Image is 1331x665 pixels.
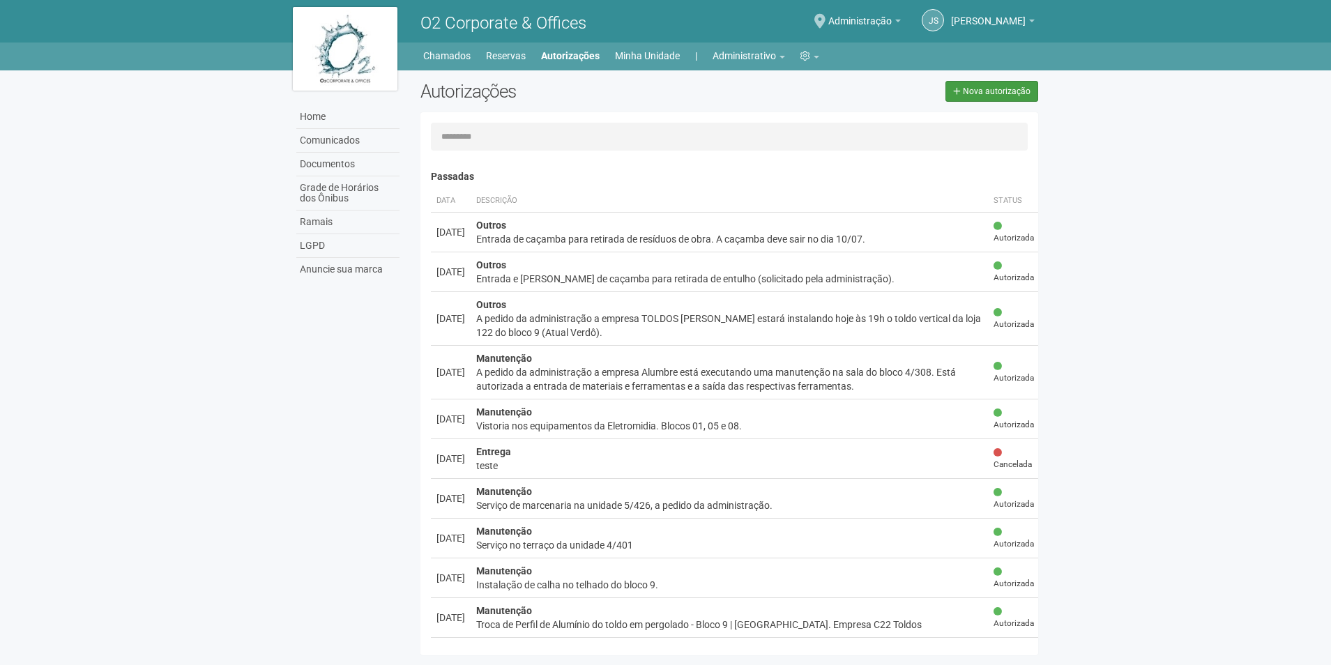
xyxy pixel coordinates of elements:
a: Autorizações [541,46,600,66]
strong: Manutenção [476,645,532,656]
span: Jeferson Souza [951,2,1026,26]
a: Configurações [800,46,819,66]
a: JS [922,9,944,31]
strong: Manutenção [476,526,532,537]
span: Autorizada [994,260,1034,284]
a: Home [296,105,400,129]
div: [DATE] [436,412,465,426]
a: | [695,46,697,66]
h2: Autorizações [420,81,719,102]
div: A pedido da administração a empresa Alumbre está executando uma manutenção na sala do bloco 4/308... [476,365,982,393]
img: logo.jpg [293,7,397,91]
div: Serviço de marcenaria na unidade 5/426, a pedido da administração. [476,498,982,512]
div: [DATE] [436,312,465,326]
div: A pedido da administração a empresa TOLDOS [PERSON_NAME] estará instalando hoje às 19h o toldo ve... [476,312,982,339]
div: [DATE] [436,452,465,466]
div: Entrada de caçamba para retirada de resíduos de obra. A caçamba deve sair no dia 10/07. [476,232,982,246]
div: [DATE] [436,611,465,625]
strong: Outros [476,299,506,310]
span: Autorizada [994,566,1034,590]
div: Troca de Perfil de Alumínio do toldo em pergolado - Bloco 9 | [GEOGRAPHIC_DATA]. Empresa C22 Toldos [476,618,982,632]
div: [DATE] [436,491,465,505]
a: LGPD [296,234,400,258]
span: Administração [828,2,892,26]
div: [DATE] [436,571,465,585]
span: Cancelada [994,447,1034,471]
span: Autorizada [994,526,1034,550]
a: Reservas [486,46,526,66]
a: [PERSON_NAME] [951,17,1035,29]
th: Descrição [471,190,988,213]
strong: Manutenção [476,353,532,364]
div: [DATE] [436,265,465,279]
span: Autorizada [994,606,1034,629]
div: Instalação de calha no telhado do bloco 9. [476,578,982,592]
a: Ramais [296,211,400,234]
div: teste [476,459,982,473]
strong: Manutenção [476,605,532,616]
span: Autorizada [994,307,1034,330]
div: [DATE] [436,225,465,239]
div: [DATE] [436,365,465,379]
strong: Manutenção [476,406,532,418]
th: Status [988,190,1040,213]
strong: Manutenção [476,565,532,576]
strong: Entrega [476,446,511,457]
span: Autorizada [994,220,1034,244]
strong: Outros [476,220,506,231]
strong: Outros [476,259,506,270]
span: O2 Corporate & Offices [420,13,586,33]
th: Data [431,190,471,213]
a: Minha Unidade [615,46,680,66]
div: Serviço no terraço da unidade 4/401 [476,538,982,552]
a: Administrativo [713,46,785,66]
a: Documentos [296,153,400,176]
span: Autorizada [994,487,1034,510]
a: Chamados [423,46,471,66]
a: Nova autorização [945,81,1038,102]
a: Comunicados [296,129,400,153]
strong: Manutenção [476,486,532,497]
span: Autorizada [994,407,1034,431]
div: Entrada e [PERSON_NAME] de caçamba para retirada de entulho (solicitado pela administração). [476,272,982,286]
div: Vistoria nos equipamentos da Eletromidia. Blocos 01, 05 e 08. [476,419,982,433]
h4: Passadas [431,171,1028,182]
a: Anuncie sua marca [296,258,400,281]
div: [DATE] [436,531,465,545]
a: Grade de Horários dos Ônibus [296,176,400,211]
span: Autorizada [994,360,1034,384]
a: Administração [828,17,901,29]
span: Nova autorização [963,86,1030,96]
